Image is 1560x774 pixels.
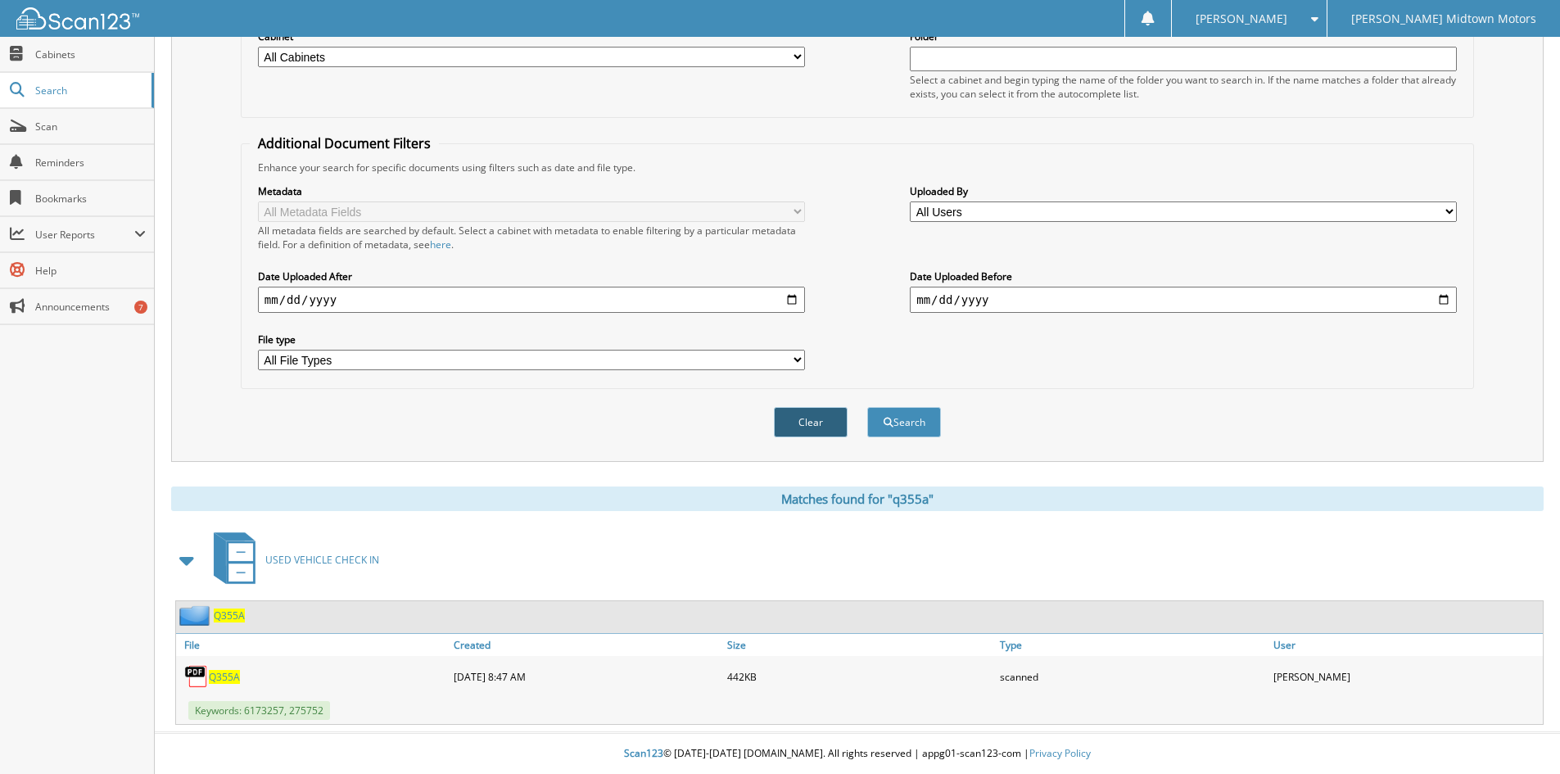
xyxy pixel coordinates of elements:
span: [PERSON_NAME] [1196,14,1287,24]
span: Announcements [35,300,146,314]
span: Keywords: 6173257, 275752 [188,701,330,720]
label: Metadata [258,184,805,198]
div: Enhance your search for specific documents using filters such as date and file type. [250,161,1465,174]
span: Scan123 [624,746,663,760]
a: File [176,634,450,656]
span: [PERSON_NAME] Midtown Motors [1351,14,1536,24]
img: folder2.png [179,605,214,626]
label: File type [258,333,805,346]
a: Q355A [209,670,240,684]
span: Bookmarks [35,192,146,206]
div: 7 [134,301,147,314]
input: start [258,287,805,313]
label: Date Uploaded Before [910,269,1457,283]
span: Search [35,84,143,97]
div: scanned [996,660,1269,693]
img: scan123-logo-white.svg [16,7,139,29]
span: Scan [35,120,146,134]
div: [PERSON_NAME] [1269,660,1543,693]
input: end [910,287,1457,313]
a: Size [723,634,997,656]
a: Created [450,634,723,656]
iframe: Chat Widget [1478,695,1560,774]
div: Select a cabinet and begin typing the name of the folder you want to search in. If the name match... [910,73,1457,101]
button: Search [867,407,941,437]
a: USED VEHICLE CHECK IN [204,527,379,592]
span: USED VEHICLE CHECK IN [265,553,379,567]
a: Privacy Policy [1029,746,1091,760]
div: All metadata fields are searched by default. Select a cabinet with metadata to enable filtering b... [258,224,805,251]
div: [DATE] 8:47 AM [450,660,723,693]
div: © [DATE]-[DATE] [DOMAIN_NAME]. All rights reserved | appg01-scan123-com | [155,734,1560,774]
a: Q355A [214,609,245,622]
a: User [1269,634,1543,656]
span: Cabinets [35,48,146,61]
span: Reminders [35,156,146,170]
label: Date Uploaded After [258,269,805,283]
span: User Reports [35,228,134,242]
div: 442KB [723,660,997,693]
legend: Additional Document Filters [250,134,439,152]
a: here [430,238,451,251]
span: Help [35,264,146,278]
img: PDF.png [184,664,209,689]
button: Clear [774,407,848,437]
a: Type [996,634,1269,656]
label: Uploaded By [910,184,1457,198]
div: Matches found for "q355a" [171,487,1544,511]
